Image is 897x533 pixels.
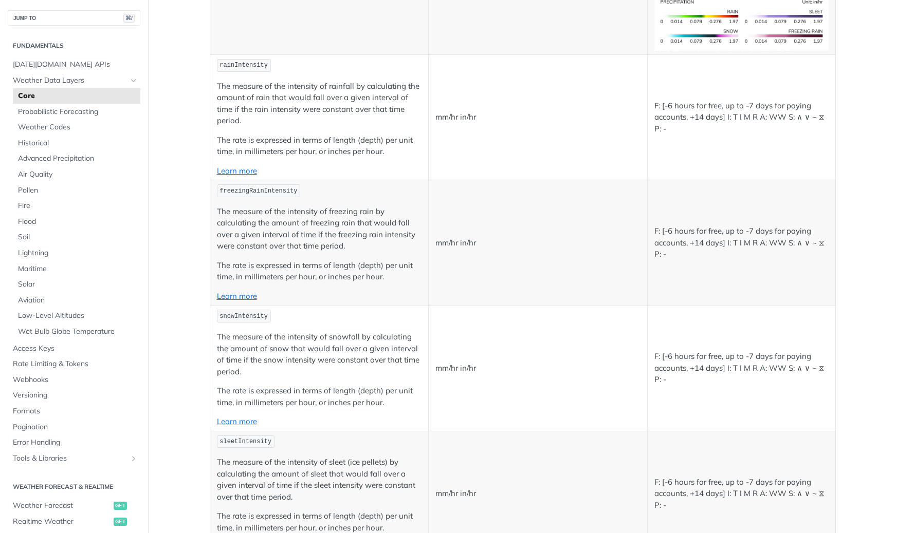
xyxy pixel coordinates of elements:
p: F: [-6 hours for free, up to -7 days for paying accounts, +14 days] I: T I M R A: WW S: ∧ ∨ ~ ⧖ P: - [654,477,828,511]
a: Weather Codes [13,120,140,135]
span: rainIntensity [219,62,268,69]
a: [DATE][DOMAIN_NAME] APIs [8,57,140,72]
a: Solar [13,277,140,292]
span: Low-Level Altitudes [18,311,138,321]
a: Error Handling [8,435,140,450]
p: The rate is expressed in terms of length (depth) per unit time, in millimeters per hour, or inche... [217,385,422,408]
p: The rate is expressed in terms of length (depth) per unit time, in millimeters per hour, or inche... [217,260,422,283]
a: Weather Forecastget [8,498,140,513]
span: Core [18,91,138,101]
span: get [114,518,127,526]
a: Learn more [217,291,257,301]
p: F: [-6 hours for free, up to -7 days for paying accounts, +14 days] I: T I M R A: WW S: ∧ ∨ ~ ⧖ P: - [654,351,828,386]
a: Pollen [13,183,140,198]
p: The measure of the intensity of sleet (ice pellets) by calculating the amount of sleet that would... [217,456,422,503]
span: Access Keys [13,344,138,354]
p: mm/hr in/hr [435,363,640,374]
a: Maritime [13,261,140,277]
span: Pollen [18,185,138,196]
p: The measure of the intensity of snowfall by calculating the amount of snow that would fall over a... [217,331,422,377]
a: Probabilistic Forecasting [13,104,140,120]
span: Rate Limiting & Tokens [13,359,138,369]
a: Flood [13,214,140,230]
a: Soil [13,230,140,245]
a: Pagination [8,420,140,435]
a: Learn more [217,166,257,176]
a: Tools & LibrariesShow subpages for Tools & Libraries [8,451,140,466]
span: Webhooks [13,375,138,385]
button: Hide subpages for Weather Data Layers [130,77,138,85]
span: Weather Forecast [13,501,111,511]
span: Wet Bulb Globe Temperature [18,327,138,337]
a: Fire [13,198,140,214]
a: Formats [8,404,140,419]
span: snowIntensity [219,313,268,320]
p: mm/hr in/hr [435,111,640,123]
span: Probabilistic Forecasting [18,107,138,117]
p: The rate is expressed in terms of length (depth) per unit time, in millimeters per hour, or inche... [217,135,422,158]
span: Advanced Precipitation [18,154,138,164]
span: Aviation [18,295,138,306]
h2: Weather Forecast & realtime [8,482,140,491]
span: Expand image [654,17,828,27]
span: get [114,502,127,510]
a: Aviation [13,293,140,308]
a: Air Quality [13,167,140,182]
span: Air Quality [18,169,138,180]
p: F: [-6 hours for free, up to -7 days for paying accounts, +14 days] I: T I M R A: WW S: ∧ ∨ ~ ⧖ P: - [654,225,828,260]
span: sleetIntensity [219,438,271,445]
span: Weather Data Layers [13,75,127,86]
p: The measure of the intensity of freezing rain by calculating the amount of freezing rain that wou... [217,206,422,252]
p: mm/hr in/hr [435,237,640,249]
p: F: [-6 hours for free, up to -7 days for paying accounts, +14 days] I: T I M R A: WW S: ∧ ∨ ~ ⧖ P: - [654,100,828,135]
span: freezingRainIntensity [219,187,297,195]
a: Access Keys [8,341,140,356]
a: Webhooks [8,372,140,388]
a: Advanced Precipitation [13,151,140,166]
span: Flood [18,217,138,227]
span: Fire [18,201,138,211]
span: Soil [18,232,138,242]
span: Versioning [13,390,138,401]
span: Lightning [18,248,138,258]
span: Weather Codes [18,122,138,132]
a: Lightning [13,245,140,261]
a: Versioning [8,388,140,403]
a: Historical [13,136,140,151]
span: Maritime [18,264,138,274]
button: JUMP TO⌘/ [8,10,140,26]
a: Weather Data LayersHide subpages for Weather Data Layers [8,73,140,88]
span: [DATE][DOMAIN_NAME] APIs [13,60,138,70]
a: Low-Level Altitudes [13,308,140,323]
a: Wet Bulb Globe Temperature [13,324,140,339]
span: ⌘/ [123,14,135,23]
p: mm/hr in/hr [435,488,640,500]
span: Realtime Weather [13,517,111,527]
h2: Fundamentals [8,41,140,50]
span: Solar [18,279,138,290]
a: Core [13,88,140,104]
span: Pagination [13,422,138,432]
a: Learn more [217,416,257,426]
p: The measure of the intensity of rainfall by calculating the amount of rain that would fall over a... [217,81,422,127]
span: Error Handling [13,437,138,448]
span: Tools & Libraries [13,453,127,464]
span: Historical [18,138,138,148]
button: Show subpages for Tools & Libraries [130,454,138,463]
a: Realtime Weatherget [8,514,140,529]
a: Rate Limiting & Tokens [8,356,140,372]
span: Formats [13,406,138,416]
